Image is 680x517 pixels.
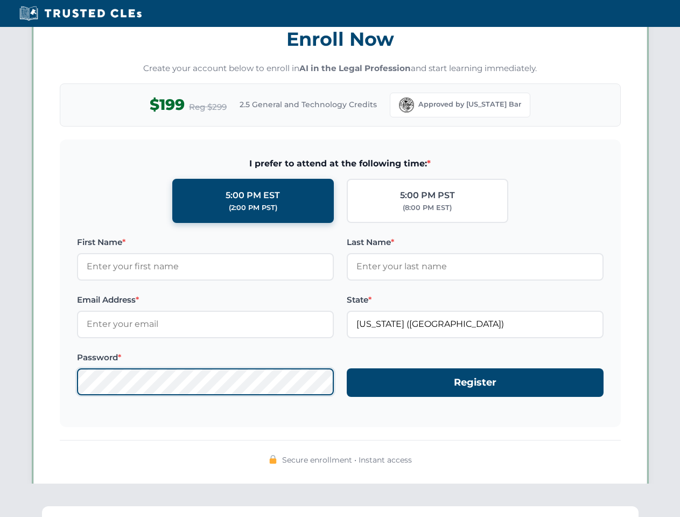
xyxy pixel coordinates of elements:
[77,294,334,306] label: Email Address
[399,97,414,113] img: Florida Bar
[150,93,185,117] span: $199
[282,454,412,466] span: Secure enrollment • Instant access
[347,236,604,249] label: Last Name
[418,99,521,110] span: Approved by [US_STATE] Bar
[240,99,377,110] span: 2.5 General and Technology Credits
[77,253,334,280] input: Enter your first name
[60,22,621,56] h3: Enroll Now
[77,311,334,338] input: Enter your email
[229,202,277,213] div: (2:00 PM PST)
[60,62,621,75] p: Create your account below to enroll in and start learning immediately.
[400,188,455,202] div: 5:00 PM PST
[403,202,452,213] div: (8:00 PM EST)
[347,311,604,338] input: Florida (FL)
[16,5,145,22] img: Trusted CLEs
[77,351,334,364] label: Password
[269,455,277,464] img: 🔒
[347,294,604,306] label: State
[77,236,334,249] label: First Name
[226,188,280,202] div: 5:00 PM EST
[347,253,604,280] input: Enter your last name
[347,368,604,397] button: Register
[189,101,227,114] span: Reg $299
[77,157,604,171] span: I prefer to attend at the following time:
[299,63,411,73] strong: AI in the Legal Profession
